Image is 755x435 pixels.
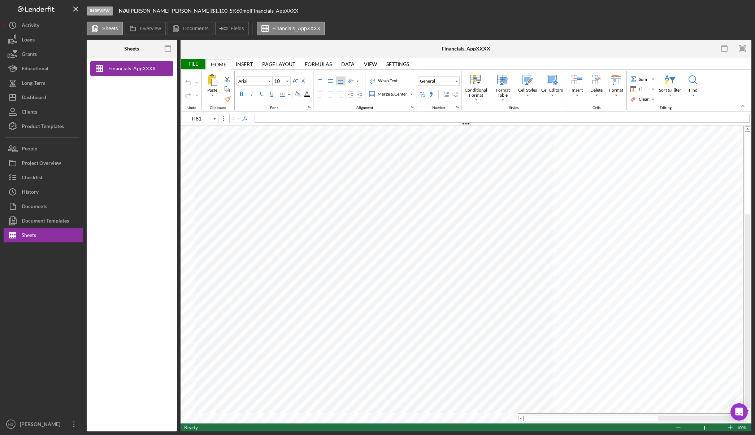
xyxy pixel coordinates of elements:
div: Decrease Font Size [299,76,308,85]
button: NG[PERSON_NAME] [4,417,83,431]
button: Sheets [4,228,83,242]
div: Insert [231,59,257,69]
div: Page Layout [262,61,295,67]
div: Project Overview [22,156,61,172]
button: Insert Function [242,116,248,122]
label: Fields [231,26,244,31]
div: Alignment [313,71,416,110]
div: Delete [589,87,604,93]
div: Data [337,59,359,69]
div: Open Intercom Messenger [730,403,748,421]
div: View [364,61,377,67]
div: Decrease Indent [346,90,355,99]
div: Documents [22,199,47,215]
label: Overview [140,26,161,31]
div: In Ready mode [184,423,198,431]
div: Document Templates [22,214,69,230]
b: N/A [119,8,128,14]
label: Sheets [102,26,118,31]
button: Document Templates [4,214,83,228]
div: Merge & Center [368,90,409,98]
div: Editing [658,106,673,110]
label: Format Painter [224,95,232,103]
div: Formulas [300,59,337,69]
button: Dashboard [4,90,83,105]
div: Home [206,59,231,70]
button: Checklist [4,170,83,185]
button: Project Overview [4,156,83,170]
div: Undo [182,71,201,110]
div: Format Table [490,73,516,102]
a: Long-Term [4,76,83,90]
div: Grants [22,47,37,63]
button: Documents [4,199,83,214]
div: Font Color [302,90,312,98]
div: Undo [186,106,198,110]
label: Documents [183,26,209,31]
div: Format [607,73,625,101]
div: Find [687,87,699,93]
label: Wrap Text [368,76,399,85]
div: Insert [236,61,253,67]
div: Settings [382,59,414,69]
div: Format Table [490,87,515,98]
div: Financials_AppXXXX [442,46,490,52]
div: Conditional Format [463,87,489,98]
div: People [22,141,37,158]
div: [PERSON_NAME] [18,417,65,433]
div: Paste All [203,73,222,101]
button: Loans [4,32,83,47]
div: Percent Style [418,90,427,99]
div: 5 % [230,8,237,14]
div: | [119,8,129,14]
button: Financials_AppXXXX [257,22,325,35]
div: Cell Styles [516,73,539,101]
div: Cells [591,106,602,110]
div: Zoom Out [676,424,681,432]
div: Styles [507,106,520,110]
button: Educational [4,61,83,76]
div: Increase Font Size [291,76,299,85]
a: History [4,185,83,199]
div: Delete [587,73,606,101]
label: Financials_AppXXXX [272,26,320,31]
div: Data [341,61,355,67]
div: | Financials_AppXXXX [250,8,298,14]
a: Activity [4,18,83,32]
div: Decrease Decimal [451,90,459,99]
button: Grants [4,47,83,61]
div: Sheets [124,46,139,52]
div: Font Family [237,76,273,86]
label: Right Align [336,90,345,99]
div: Loans [22,32,35,49]
div: Insert [570,87,584,93]
div: Zoom In [728,423,733,431]
div: Page Layout [257,59,300,69]
div: Font [268,106,280,110]
div: Sum [629,75,650,83]
div: Educational [22,61,48,78]
div: Clipboard [201,71,235,110]
div: Font Size [273,76,291,86]
div: Copy [223,85,231,93]
div: Sort & Filter [657,73,683,101]
div: Number [430,106,447,110]
div: Merge & Center [368,90,414,98]
div: Comma Style [427,90,435,99]
div: Formulas [305,61,332,67]
div: Cell Editors [539,73,565,101]
label: Left Align [316,90,325,99]
label: Center Align [326,90,335,99]
div: Conditional Format [463,73,489,102]
div: Fill [637,86,646,92]
div: Financials_AppXXXX [108,61,156,76]
div: View [359,59,382,69]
